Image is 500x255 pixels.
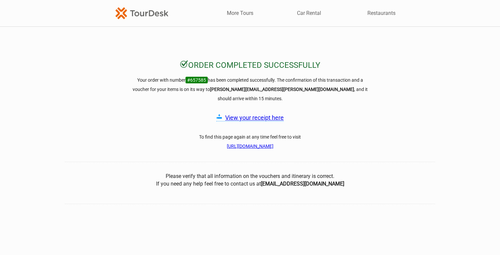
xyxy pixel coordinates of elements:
[297,10,321,17] a: Car Rental
[210,87,354,92] strong: [PERSON_NAME][EMAIL_ADDRESS][PERSON_NAME][DOMAIN_NAME]
[225,114,284,121] a: View your receipt here
[115,7,168,19] img: TourDesk-logo-td-orange-v1.png
[131,75,369,103] h3: Your order with number has been completed successfully. The confirmation of this transaction and ...
[227,144,273,149] a: [URL][DOMAIN_NAME]
[186,77,208,83] span: #657585
[227,10,253,17] a: More Tours
[367,10,396,17] a: Restaurants
[65,173,435,188] center: Please verify that all information on the vouchers and itinerary is correct. If you need any help...
[261,181,344,187] b: [EMAIL_ADDRESS][DOMAIN_NAME]
[131,132,369,151] h3: To find this page again at any time feel free to visit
